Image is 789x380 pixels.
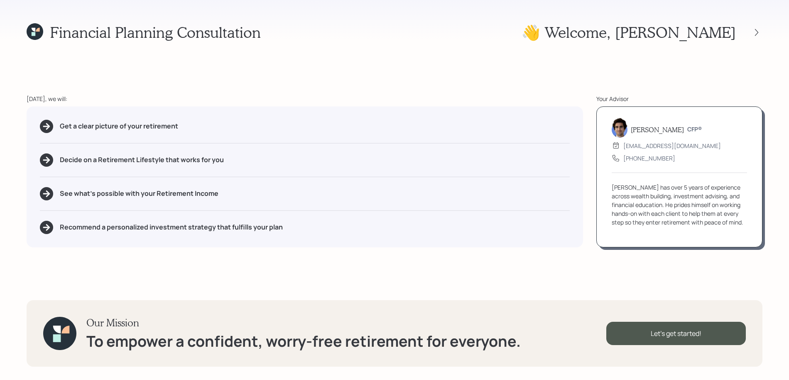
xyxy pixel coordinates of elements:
h3: Our Mission [86,317,521,329]
h5: Recommend a personalized investment strategy that fulfills your plan [60,223,283,231]
div: Let's get started! [606,322,746,345]
h5: Get a clear picture of your retirement [60,122,178,130]
h5: See what's possible with your Retirement Income [60,190,218,197]
h1: Financial Planning Consultation [50,23,261,41]
div: [PERSON_NAME] has over 5 years of experience across wealth building, investment advising, and fin... [612,183,747,227]
h6: CFP® [687,126,702,133]
div: [EMAIL_ADDRESS][DOMAIN_NAME] [623,141,721,150]
div: Your Advisor [596,94,762,103]
div: [PHONE_NUMBER] [623,154,675,163]
img: harrison-schaefer-headshot-2.png [612,118,627,138]
div: [DATE], we will: [27,94,583,103]
h5: [PERSON_NAME] [631,126,684,133]
h1: To empower a confident, worry-free retirement for everyone. [86,332,521,350]
h5: Decide on a Retirement Lifestyle that works for you [60,156,224,164]
h1: 👋 Welcome , [PERSON_NAME] [522,23,736,41]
